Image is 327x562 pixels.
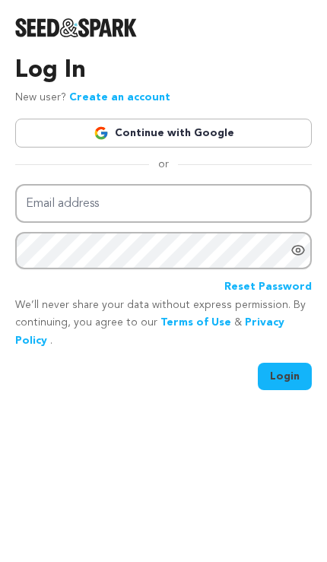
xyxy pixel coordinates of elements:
[69,92,170,103] a: Create an account
[15,18,137,37] img: Seed&Spark Logo Dark Mode
[160,317,231,328] a: Terms of Use
[15,18,312,37] a: Seed&Spark Homepage
[15,52,312,89] h3: Log In
[149,157,178,172] span: or
[15,89,170,107] p: New user?
[224,278,312,297] a: Reset Password
[258,363,312,390] button: Login
[15,184,312,223] input: Email address
[290,243,306,258] a: Show password as plain text. Warning: this will display your password on the screen.
[94,125,109,141] img: Google logo
[15,119,312,148] a: Continue with Google
[15,297,312,351] p: We’ll never share your data without express permission. By continuing, you agree to our & .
